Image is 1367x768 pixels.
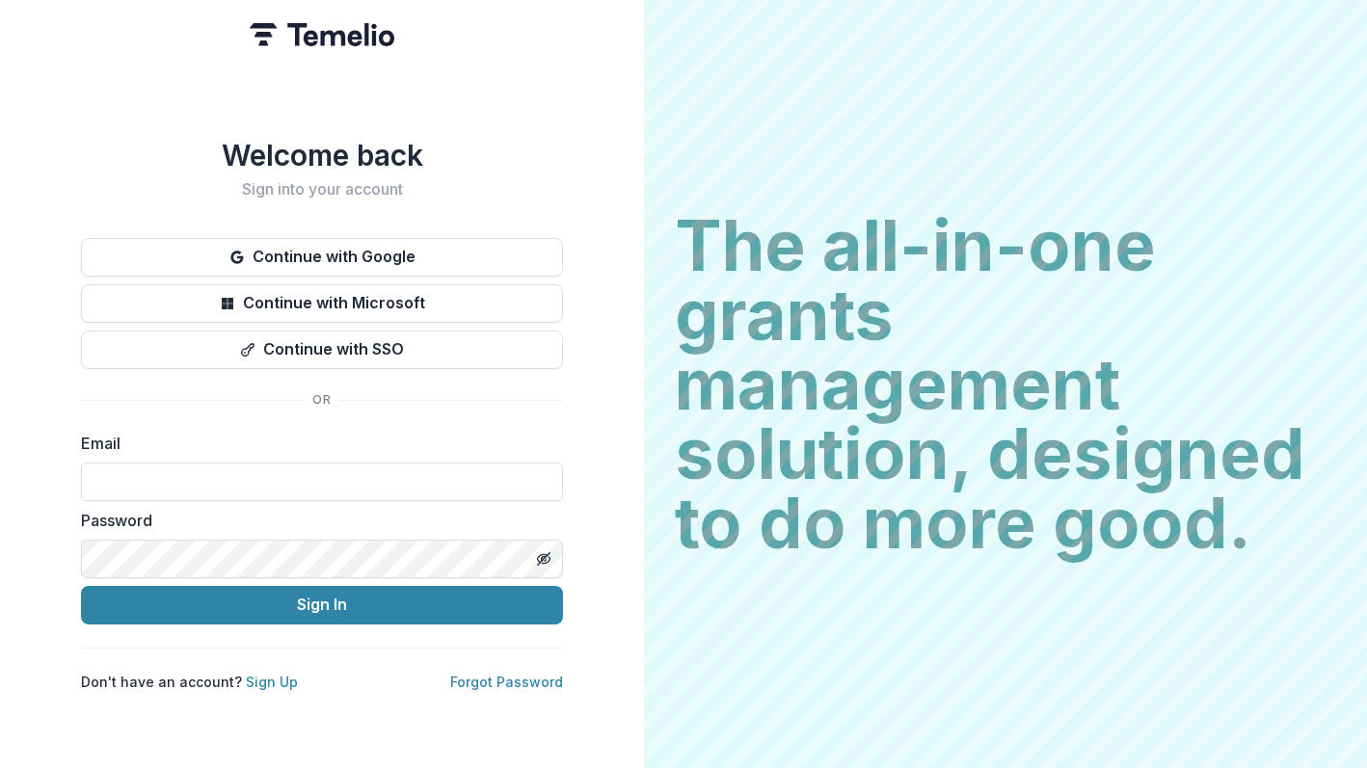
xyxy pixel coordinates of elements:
button: Continue with Google [81,238,563,277]
h2: Sign into your account [81,180,563,199]
a: Forgot Password [450,674,563,690]
label: Password [81,509,551,532]
label: Email [81,432,551,455]
button: Continue with SSO [81,331,563,369]
h1: Welcome back [81,138,563,172]
p: Don't have an account? [81,672,298,692]
button: Continue with Microsoft [81,284,563,323]
img: Temelio [250,23,394,46]
button: Sign In [81,586,563,624]
button: Toggle password visibility [528,543,559,574]
a: Sign Up [246,674,298,690]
